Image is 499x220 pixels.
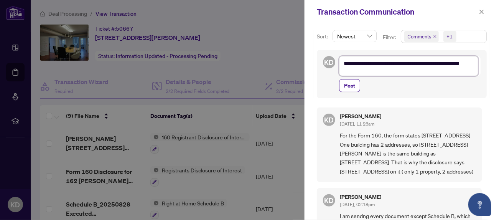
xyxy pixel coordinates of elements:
span: Comments [404,31,439,42]
span: KD [324,57,334,68]
span: KD [324,114,334,125]
span: KD [324,195,334,206]
span: close [479,9,484,15]
span: Newest [337,30,372,42]
div: +1 [447,33,453,40]
span: Comments [408,33,431,40]
span: Post [344,79,355,92]
div: Transaction Communication [317,6,477,18]
span: For the Form 160, the form states [STREET_ADDRESS] One building has 2 addresses, so [STREET_ADDRE... [340,131,476,176]
p: Sort: [317,32,329,41]
h5: [PERSON_NAME] [340,194,381,200]
button: Post [339,79,360,92]
span: [DATE], 11:26am [340,121,374,127]
button: Open asap [468,193,491,216]
p: Filter: [383,33,397,41]
span: [DATE], 02:18pm [340,202,375,207]
span: close [433,35,437,38]
h5: [PERSON_NAME] [340,114,381,119]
